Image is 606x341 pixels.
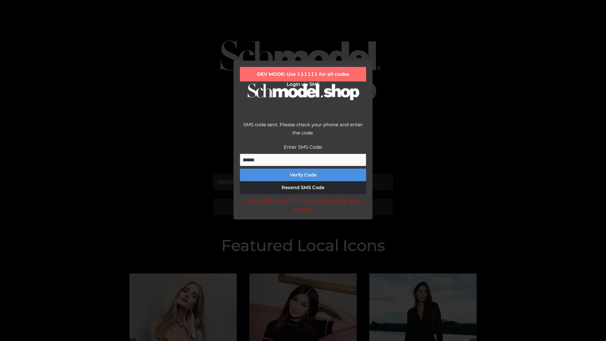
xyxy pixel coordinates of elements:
[240,169,366,181] button: Verify Code
[240,67,366,81] div: DEV MODE: Use 111111 for all codes
[240,181,366,194] button: Resend SMS Code
[240,197,366,213] div: DEV MODE: Enter 111111 as SMS code (or leave empty).
[284,144,323,150] label: Enter SMS Code:
[240,81,366,87] h2: Login via SMS
[240,121,366,143] div: SMS code sent. Please check your phone and enter the code.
